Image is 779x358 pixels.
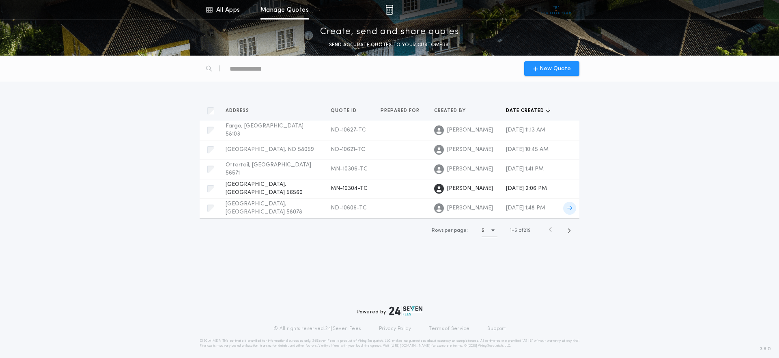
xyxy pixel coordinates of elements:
[357,306,422,316] div: Powered by
[482,226,484,235] h1: 5
[482,224,497,237] button: 5
[447,126,493,134] span: [PERSON_NAME]
[432,228,468,233] span: Rows per page:
[331,107,363,115] button: Quote ID
[329,41,450,49] p: SEND ACCURATE QUOTES TO YOUR CUSTOMERS.
[273,326,361,332] p: © All rights reserved. 24|Seven Fees
[385,5,393,15] img: img
[331,127,366,133] span: ND-10627-TC
[226,181,303,196] span: [GEOGRAPHIC_DATA], [GEOGRAPHIC_DATA] 56560
[226,147,314,153] span: [GEOGRAPHIC_DATA], ND 58059
[506,205,545,211] span: [DATE] 1:48 PM
[447,204,493,212] span: [PERSON_NAME]
[390,344,430,347] a: [URL][DOMAIN_NAME]
[381,108,421,114] span: Prepared for
[226,107,255,115] button: Address
[226,162,311,176] span: Ottertail, [GEOGRAPHIC_DATA] 56571
[510,228,512,233] span: 1
[760,345,771,353] span: 3.8.0
[514,228,517,233] span: 5
[226,123,303,137] span: Fargo, [GEOGRAPHIC_DATA] 58103
[541,6,572,14] img: vs-icon
[320,26,459,39] p: Create, send and share quotes
[506,147,549,153] span: [DATE] 10:45 AM
[506,185,547,192] span: [DATE] 2:06 PM
[331,205,367,211] span: ND-10606-TC
[519,227,531,234] span: of 219
[226,201,302,215] span: [GEOGRAPHIC_DATA], [GEOGRAPHIC_DATA] 58078
[506,107,550,115] button: Date created
[429,326,469,332] a: Terms of Service
[540,65,571,73] span: New Quote
[487,326,506,332] a: Support
[226,108,251,114] span: Address
[447,165,493,173] span: [PERSON_NAME]
[506,166,544,172] span: [DATE] 1:41 PM
[200,339,579,348] p: DISCLAIMER: This estimate is provided for informational purposes only. 24|Seven Fees, a product o...
[379,326,411,332] a: Privacy Policy
[389,306,422,316] img: logo
[331,108,358,114] span: Quote ID
[506,127,545,133] span: [DATE] 11:13 AM
[331,166,368,172] span: MN-10306-TC
[447,185,493,193] span: [PERSON_NAME]
[524,61,579,76] button: New Quote
[331,147,365,153] span: ND-10621-TC
[506,108,546,114] span: Date created
[434,107,472,115] button: Created by
[434,108,467,114] span: Created by
[447,146,493,154] span: [PERSON_NAME]
[331,185,368,192] span: MN-10304-TC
